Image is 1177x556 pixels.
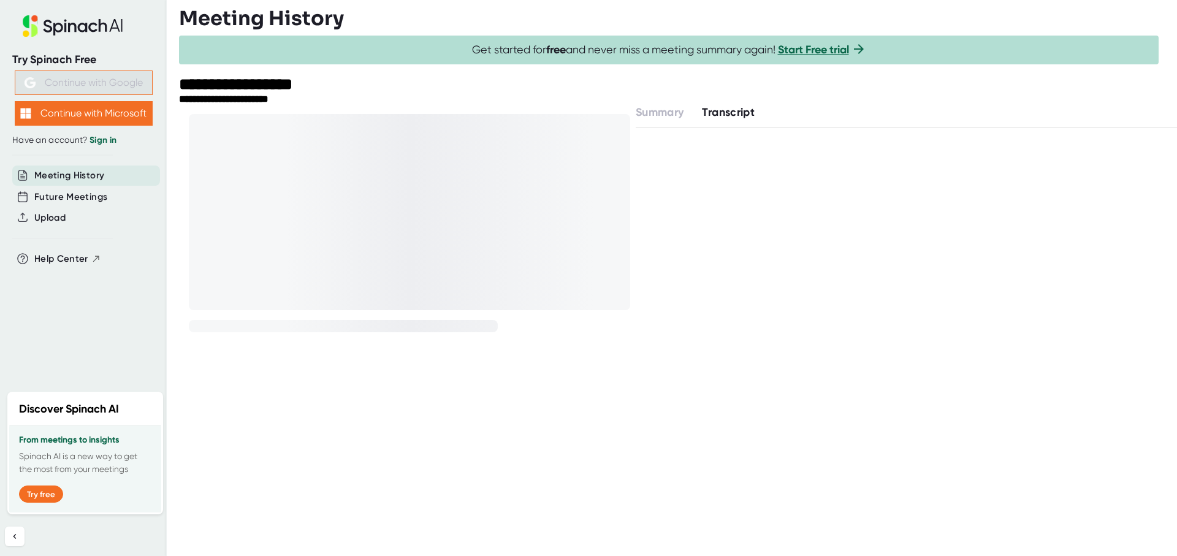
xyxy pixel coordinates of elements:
button: Future Meetings [34,190,107,204]
a: Start Free trial [778,43,849,56]
button: Collapse sidebar [5,527,25,546]
h3: From meetings to insights [19,435,151,445]
a: Sign in [90,135,116,145]
button: Continue with Google [15,70,153,95]
div: Have an account? [12,135,154,146]
div: Try Spinach Free [12,53,154,67]
button: Continue with Microsoft [15,101,153,126]
span: Help Center [34,252,88,266]
button: Help Center [34,252,101,266]
span: Get started for and never miss a meeting summary again! [472,43,866,57]
img: Aehbyd4JwY73AAAAAElFTkSuQmCC [25,77,36,88]
button: Meeting History [34,169,104,183]
h3: Meeting History [179,7,344,30]
button: Try free [19,486,63,503]
p: Spinach AI is a new way to get the most from your meetings [19,450,151,476]
button: Upload [34,211,66,225]
button: Transcript [702,104,755,121]
button: Summary [636,104,684,121]
span: Transcript [702,105,755,119]
b: free [546,43,566,56]
h2: Discover Spinach AI [19,401,119,417]
span: Summary [636,105,684,119]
